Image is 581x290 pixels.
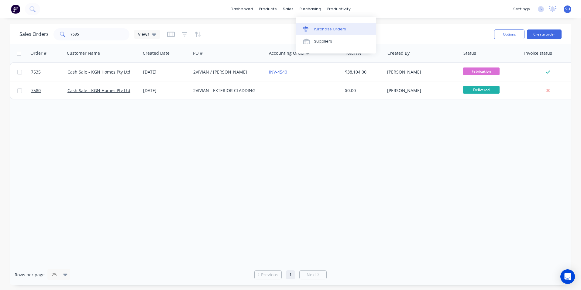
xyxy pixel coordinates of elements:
[314,26,346,32] div: Purchase Orders
[228,5,256,14] a: dashboard
[527,29,562,39] button: Create order
[143,69,188,75] div: [DATE]
[15,272,45,278] span: Rows per page
[70,28,130,40] input: Search...
[286,270,295,279] a: Page 1 is your current page
[307,272,316,278] span: Next
[463,67,500,75] span: Fabrication
[524,50,552,56] div: Invoice status
[300,272,326,278] a: Next page
[11,5,20,14] img: Factory
[67,88,130,93] a: Cash Sale - KGN Homes Pty Ltd
[280,5,297,14] div: sales
[269,69,287,75] a: INV-4540
[297,5,324,14] div: purchasing
[565,6,570,12] span: SH
[193,88,261,94] div: 2VIVIAN - EXTERIOR CLADDING
[387,88,455,94] div: [PERSON_NAME]
[31,63,67,81] a: 7535
[255,272,281,278] a: Previous page
[314,39,332,44] div: Suppliers
[19,31,49,37] h1: Sales Orders
[510,5,533,14] div: settings
[30,50,46,56] div: Order #
[387,69,455,75] div: [PERSON_NAME]
[67,50,100,56] div: Customer Name
[269,50,309,56] div: Accounting Order #
[31,81,67,100] a: 7580
[296,23,376,35] a: Purchase Orders
[324,5,354,14] div: productivity
[193,69,261,75] div: 2VIVIAN / [PERSON_NAME]
[193,50,203,56] div: PO #
[345,88,380,94] div: $0.00
[143,50,170,56] div: Created Date
[252,270,329,279] ul: Pagination
[261,272,278,278] span: Previous
[256,5,280,14] div: products
[143,88,188,94] div: [DATE]
[31,88,41,94] span: 7580
[560,269,575,284] div: Open Intercom Messenger
[138,31,150,37] span: Views
[296,35,376,47] a: Suppliers
[31,69,41,75] span: 7535
[463,50,476,56] div: Status
[494,29,524,39] button: Options
[345,69,380,75] div: $38,104.00
[67,69,130,75] a: Cash Sale - KGN Homes Pty Ltd
[463,86,500,94] span: Delivered
[387,50,410,56] div: Created By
